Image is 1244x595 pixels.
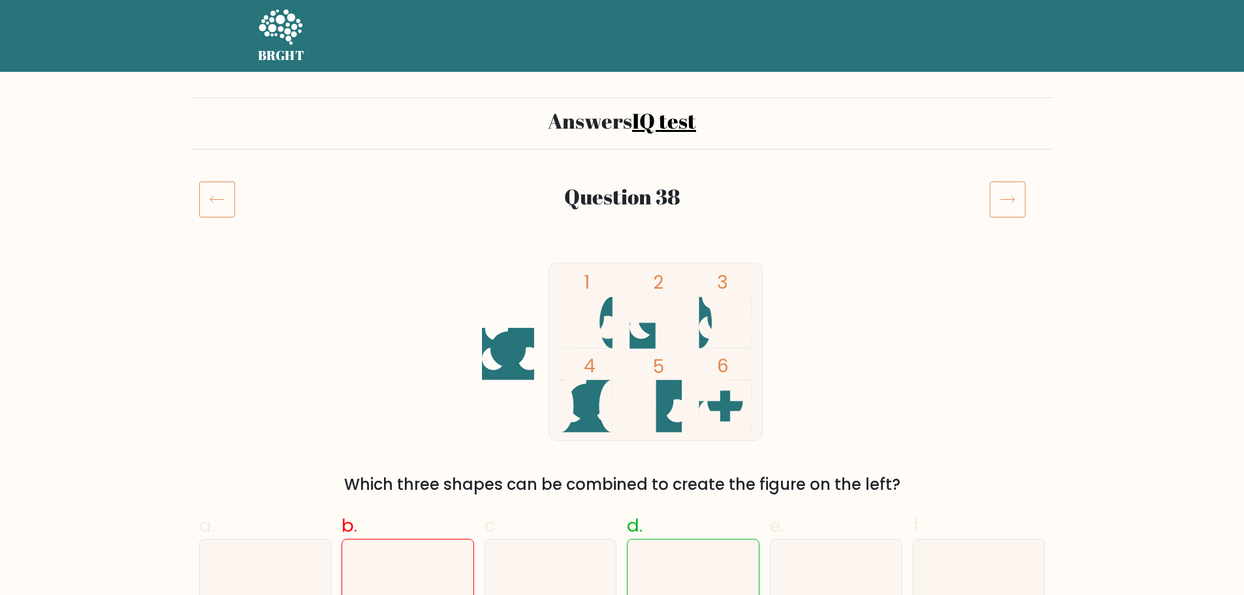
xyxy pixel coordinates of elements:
[632,106,696,135] a: IQ test
[199,108,1045,133] h2: Answers
[653,355,664,380] tspan: 5
[485,513,499,538] span: c.
[583,354,595,379] tspan: 4
[653,270,663,295] tspan: 2
[258,5,305,67] a: BRGHT
[583,270,589,295] tspan: 1
[717,354,729,379] tspan: 6
[913,513,922,538] span: f.
[717,270,728,295] tspan: 3
[342,513,357,538] span: b.
[199,513,215,538] span: a.
[271,184,974,209] h2: Question 38
[207,473,1038,496] div: Which three shapes can be combined to create the figure on the left?
[627,513,643,538] span: d.
[258,48,305,63] h5: BRGHT
[770,513,784,538] span: e.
